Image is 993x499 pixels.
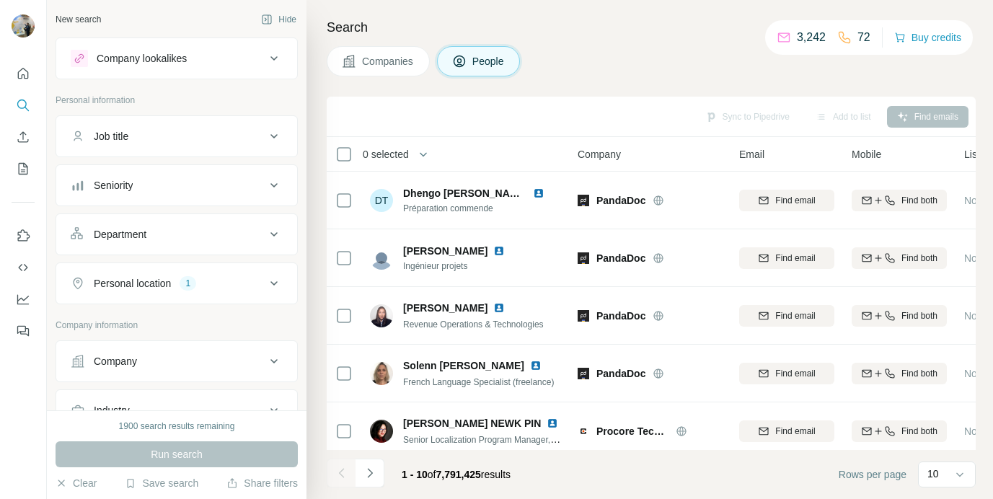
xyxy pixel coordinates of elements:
[56,119,297,154] button: Job title
[362,54,415,69] span: Companies
[363,147,409,162] span: 0 selected
[402,469,428,480] span: 1 - 10
[94,129,128,143] div: Job title
[12,14,35,37] img: Avatar
[97,51,187,66] div: Company lookalikes
[403,377,554,387] span: French Language Specialist (freelance)
[94,178,133,193] div: Seniority
[12,223,35,249] button: Use Surfe on LinkedIn
[56,319,298,332] p: Company information
[596,366,645,381] span: PandaDoc
[370,247,393,270] img: Avatar
[547,418,558,429] img: LinkedIn logo
[578,252,589,264] img: Logo of PandaDoc
[428,469,436,480] span: of
[852,247,947,269] button: Find both
[739,305,834,327] button: Find email
[493,245,505,257] img: LinkedIn logo
[56,476,97,490] button: Clear
[852,363,947,384] button: Find both
[927,467,939,481] p: 10
[852,147,881,162] span: Mobile
[472,54,506,69] span: People
[94,403,130,418] div: Industry
[578,425,589,437] img: Logo of Procore Technologies
[596,309,645,323] span: PandaDoc
[578,195,589,206] img: Logo of PandaDoc
[775,367,815,380] span: Find email
[94,276,171,291] div: Personal location
[370,420,393,443] img: Avatar
[857,29,870,46] p: 72
[370,362,393,385] img: Avatar
[56,393,297,428] button: Industry
[56,266,297,301] button: Personal location1
[596,193,645,208] span: PandaDoc
[739,147,764,162] span: Email
[436,469,481,480] span: 7,791,425
[775,309,815,322] span: Find email
[12,255,35,281] button: Use Surfe API
[327,17,976,37] h4: Search
[12,124,35,150] button: Enrich CSV
[12,92,35,118] button: Search
[894,27,961,48] button: Buy credits
[596,424,668,438] span: Procore Technologies
[226,476,298,490] button: Share filters
[533,187,544,199] img: LinkedIn logo
[12,61,35,87] button: Quick start
[12,286,35,312] button: Dashboard
[180,277,196,290] div: 1
[119,420,235,433] div: 1900 search results remaining
[56,344,297,379] button: Company
[94,227,146,242] div: Department
[901,252,937,265] span: Find both
[251,9,306,30] button: Hide
[125,476,198,490] button: Save search
[56,41,297,76] button: Company lookalikes
[578,368,589,379] img: Logo of PandaDoc
[56,94,298,107] p: Personal information
[356,459,384,487] button: Navigate to next page
[403,358,524,373] span: Solenn [PERSON_NAME]
[739,420,834,442] button: Find email
[403,416,541,430] span: [PERSON_NAME] NEWK PIN
[403,244,487,258] span: [PERSON_NAME]
[578,147,621,162] span: Company
[403,202,562,215] span: Préparation commende
[530,360,542,371] img: LinkedIn logo
[493,302,505,314] img: LinkedIn logo
[739,363,834,384] button: Find email
[578,310,589,322] img: Logo of PandaDoc
[775,252,815,265] span: Find email
[596,251,645,265] span: PandaDoc
[775,425,815,438] span: Find email
[901,194,937,207] span: Find both
[739,247,834,269] button: Find email
[739,190,834,211] button: Find email
[797,29,826,46] p: 3,242
[403,260,522,273] span: Ingénieur projets
[852,420,947,442] button: Find both
[56,217,297,252] button: Department
[839,467,906,482] span: Rows per page
[775,194,815,207] span: Find email
[901,367,937,380] span: Find both
[403,187,616,199] span: Dhengo [PERSON_NAME] [PERSON_NAME]
[852,305,947,327] button: Find both
[370,189,393,212] div: DT
[402,469,511,480] span: results
[852,190,947,211] button: Find both
[56,13,101,26] div: New search
[94,354,137,368] div: Company
[12,318,35,344] button: Feedback
[56,168,297,203] button: Seniority
[12,156,35,182] button: My lists
[901,309,937,322] span: Find both
[403,301,487,315] span: [PERSON_NAME]
[901,425,937,438] span: Find both
[403,319,544,330] span: Revenue Operations & Technologies
[370,304,393,327] img: Avatar
[403,433,577,445] span: Senior Localization Program Manager, EMEA
[964,147,985,162] span: Lists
